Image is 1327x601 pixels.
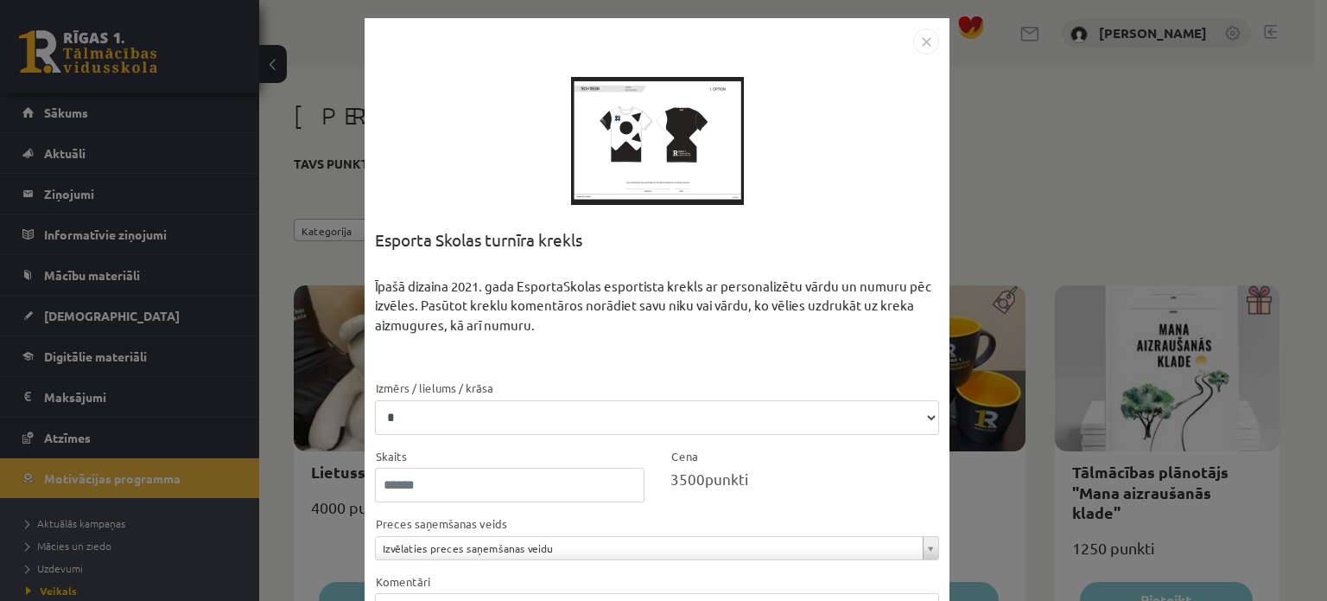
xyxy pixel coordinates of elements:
div: Īpašā dizaina 2021. gada EsportaSkolas esportista krekls ar personalizētu vārdu un numuru pēc izv... [375,277,939,379]
a: Close [913,31,939,48]
label: Cena [670,448,698,465]
a: Izvēlaties preces saņemšanas veidu [376,537,938,559]
label: Skaits [375,448,407,465]
label: Preces saņemšanas veids [375,515,507,533]
label: Komentāri [375,573,430,591]
div: Esporta Skolas turnīra krekls [375,227,939,277]
div: punkti [670,468,940,490]
label: Izmērs / lielums / krāsa [375,380,493,397]
span: 3500 [670,470,705,488]
span: Izvēlaties preces saņemšanas veidu [383,537,916,559]
img: motivation-modal-close-c4c6120e38224f4335eb81b515c8231475e344d61debffcd306e703161bf1fac.png [913,29,939,54]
